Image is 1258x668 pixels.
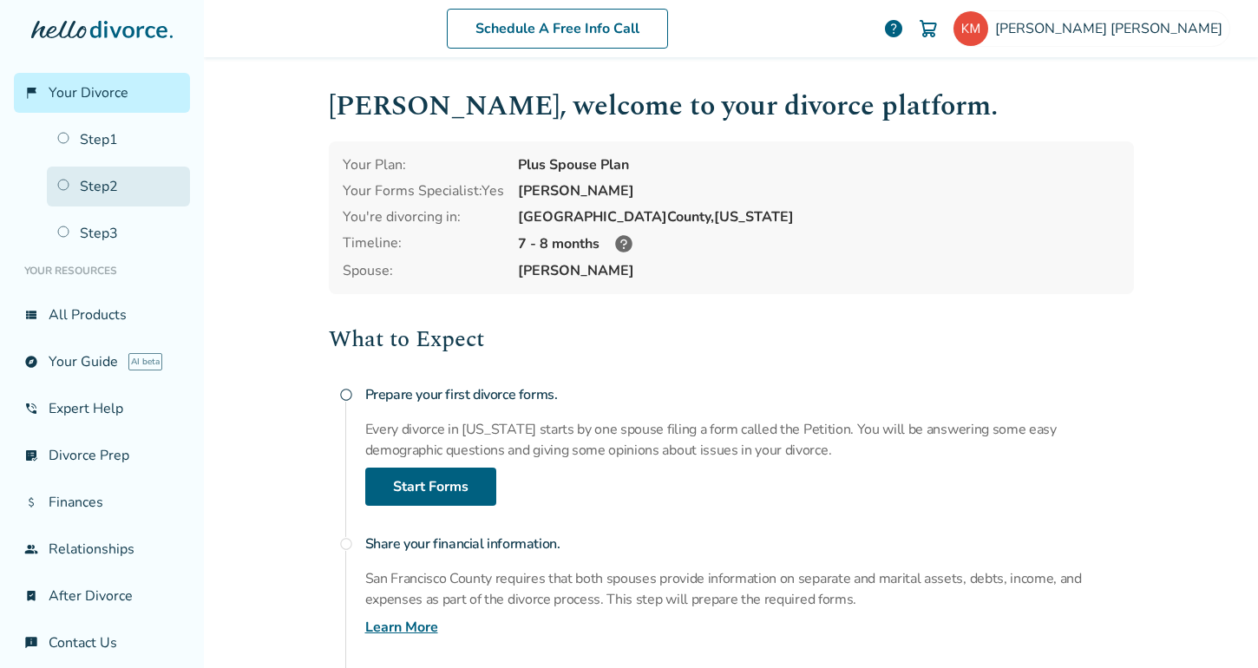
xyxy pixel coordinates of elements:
a: flag_2Your Divorce [14,73,190,113]
span: view_list [24,308,38,322]
a: chat_infoContact Us [14,623,190,663]
iframe: Chat Widget [1171,585,1258,668]
span: [PERSON_NAME] [PERSON_NAME] [995,19,1229,38]
a: list_alt_checkDivorce Prep [14,436,190,475]
span: list_alt_check [24,449,38,462]
a: attach_moneyFinances [14,482,190,522]
div: [PERSON_NAME] [518,181,1120,200]
div: Plus Spouse Plan [518,155,1120,174]
div: 7 - 8 months [518,233,1120,254]
img: Cart [918,18,939,39]
span: radio_button_unchecked [339,537,353,551]
a: view_listAll Products [14,295,190,335]
div: You're divorcing in: [343,207,504,226]
p: San Francisco County requires that both spouses provide information on separate and marital asset... [365,568,1134,610]
div: Your Forms Specialist: Yes [343,181,504,200]
a: bookmark_checkAfter Divorce [14,576,190,616]
div: [GEOGRAPHIC_DATA] County, [US_STATE] [518,207,1120,226]
span: radio_button_unchecked [339,388,353,402]
span: Your Divorce [49,83,128,102]
span: group [24,542,38,556]
div: Your Plan: [343,155,504,174]
a: Learn More [365,617,438,638]
span: bookmark_check [24,589,38,603]
a: exploreYour GuideAI beta [14,342,190,382]
a: Step1 [47,120,190,160]
span: phone_in_talk [24,402,38,416]
h2: What to Expect [329,322,1134,357]
a: Start Forms [365,468,496,506]
a: help [883,18,904,39]
span: flag_2 [24,86,38,100]
span: chat_info [24,636,38,650]
h4: Prepare your first divorce forms. [365,377,1134,412]
a: Schedule A Free Info Call [447,9,668,49]
img: kevenunderwater@gmail.com [953,11,988,46]
span: [PERSON_NAME] [518,261,1120,280]
span: AI beta [128,353,162,370]
a: phone_in_talkExpert Help [14,389,190,429]
h1: [PERSON_NAME] , welcome to your divorce platform. [329,85,1134,128]
a: Step2 [47,167,190,206]
li: Your Resources [14,253,190,288]
a: Step3 [47,213,190,253]
span: Spouse: [343,261,504,280]
p: Every divorce in [US_STATE] starts by one spouse filing a form called the Petition. You will be a... [365,419,1134,461]
span: attach_money [24,495,38,509]
div: Timeline: [343,233,504,254]
h4: Share your financial information. [365,527,1134,561]
span: explore [24,355,38,369]
a: groupRelationships [14,529,190,569]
